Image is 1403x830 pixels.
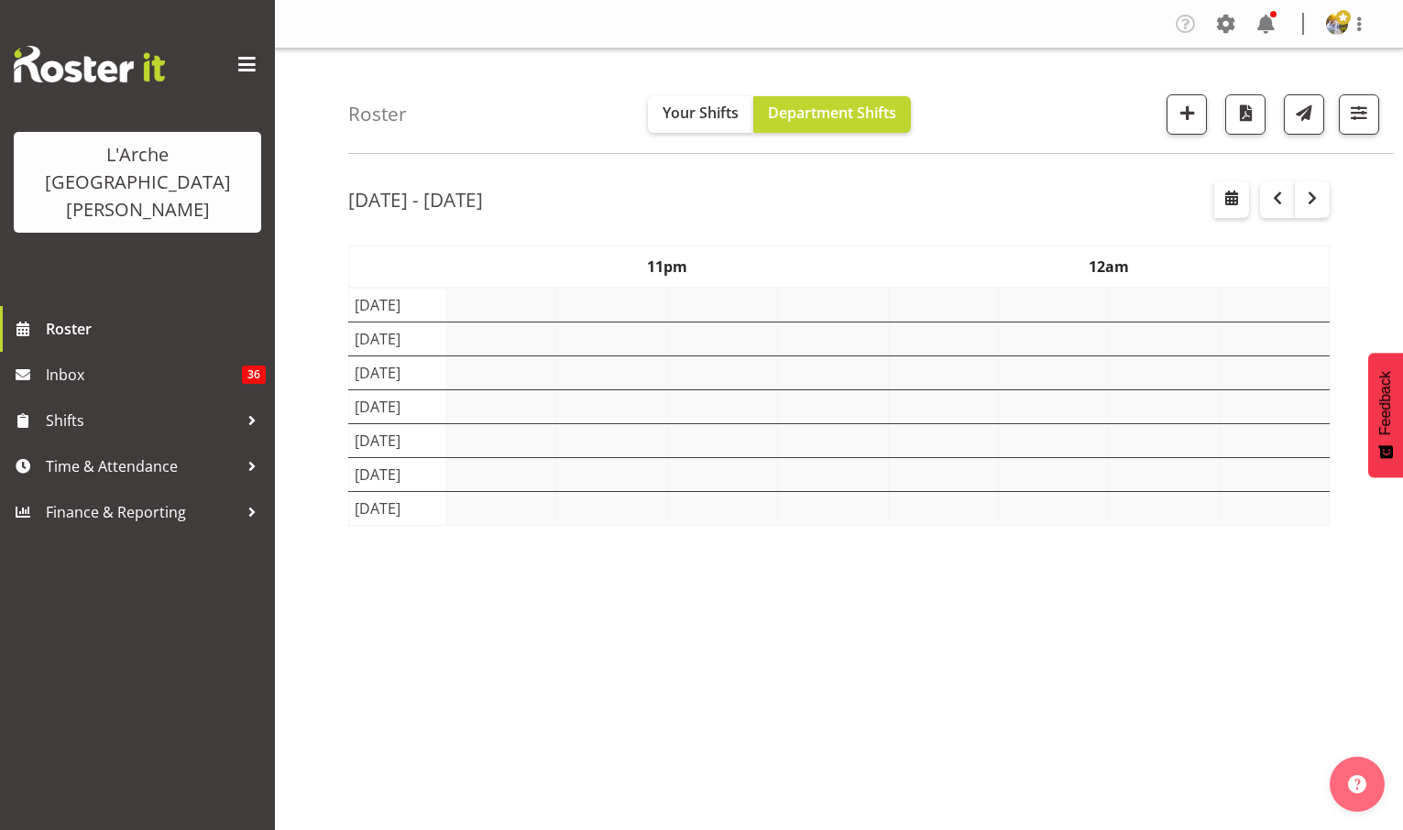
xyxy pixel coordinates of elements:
span: Roster [46,315,266,343]
td: [DATE] [349,356,447,390]
td: [DATE] [349,288,447,322]
button: Add a new shift [1167,94,1207,135]
span: Finance & Reporting [46,498,238,526]
img: Rosterit website logo [14,46,165,82]
td: [DATE] [349,424,447,458]
img: help-xxl-2.png [1348,775,1366,793]
span: Department Shifts [768,103,896,123]
td: [DATE] [349,322,447,356]
img: aizza-garduque4b89473dfc6c768e6a566f2329987521.png [1326,13,1348,35]
button: Download a PDF of the roster according to the set date range. [1225,94,1266,135]
span: 36 [242,366,266,384]
td: [DATE] [349,458,447,492]
button: Feedback - Show survey [1368,353,1403,477]
span: Feedback [1377,371,1394,435]
button: Your Shifts [648,96,753,133]
h2: [DATE] - [DATE] [348,188,483,212]
td: [DATE] [349,390,447,424]
span: Inbox [46,361,242,388]
span: Shifts [46,407,238,434]
th: 12am [888,246,1330,289]
button: Send a list of all shifts for the selected filtered period to all rostered employees. [1284,94,1324,135]
span: Your Shifts [663,103,739,123]
button: Filter Shifts [1339,94,1379,135]
div: L'Arche [GEOGRAPHIC_DATA][PERSON_NAME] [32,141,243,224]
td: [DATE] [349,492,447,526]
button: Select a specific date within the roster. [1214,181,1249,218]
button: Department Shifts [753,96,911,133]
th: 11pm [447,246,889,289]
h4: Roster [348,104,407,125]
span: Time & Attendance [46,453,238,480]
